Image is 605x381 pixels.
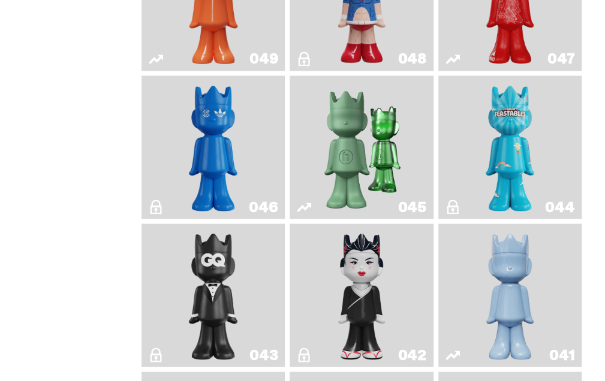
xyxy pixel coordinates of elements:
[249,52,278,66] div: 049
[481,80,538,214] img: Feastables
[398,199,426,214] div: 045
[184,80,242,214] img: ComplexCon HK
[398,52,426,66] div: 048
[446,80,574,214] a: Feastables
[547,52,574,66] div: 047
[249,347,278,362] div: 043
[446,228,574,362] a: Schrödinger's ghost: Winter Blue
[333,228,390,362] img: Sei Less
[149,228,278,362] a: Black Tie
[549,347,574,362] div: 041
[184,228,242,362] img: Black Tie
[398,347,426,362] div: 042
[297,228,426,362] a: Sei Less
[315,80,408,214] img: Present
[481,228,538,362] img: Schrödinger's ghost: Winter Blue
[297,80,426,214] a: Present
[545,199,574,214] div: 044
[249,199,278,214] div: 046
[149,80,278,214] a: ComplexCon HK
